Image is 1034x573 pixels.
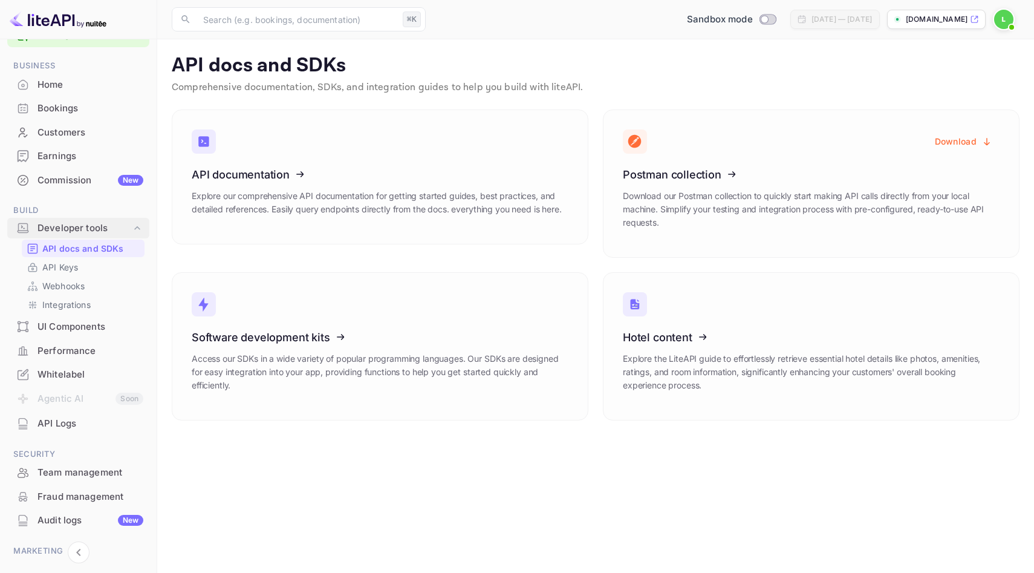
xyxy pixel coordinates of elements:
[7,485,149,508] a: Fraud management
[7,412,149,434] a: API Logs
[42,298,91,311] p: Integrations
[37,368,143,382] div: Whitelabel
[192,352,568,392] p: Access our SDKs in a wide variety of popular programming languages. Our SDKs are designed for eas...
[623,189,1000,229] p: Download our Postman collection to quickly start making API calls directly from your local machin...
[7,97,149,120] div: Bookings
[37,490,143,504] div: Fraud management
[196,7,398,31] input: Search (e.g. bookings, documentation)
[623,168,1000,181] h3: Postman collection
[603,272,1019,421] a: Hotel contentExplore the LiteAPI guide to effortlessly retrieve essential hotel details like phot...
[7,509,149,532] div: Audit logsNew
[7,315,149,339] div: UI Components
[7,145,149,167] a: Earnings
[27,261,140,273] a: API Keys
[172,272,588,421] a: Software development kitsAccess our SDKs in a wide variety of popular programming languages. Our ...
[623,352,1000,392] p: Explore the LiteAPI guide to effortlessly retrieve essential hotel details like photos, amenities...
[7,204,149,217] span: Build
[22,277,145,295] div: Webhooks
[37,417,143,431] div: API Logs
[7,448,149,461] span: Security
[22,240,145,257] div: API docs and SDKs
[192,331,568,344] h3: Software development kits
[928,129,1000,153] button: Download
[7,485,149,509] div: Fraud management
[172,54,1019,78] p: API docs and SDKs
[10,10,106,29] img: LiteAPI logo
[42,261,78,273] p: API Keys
[906,14,967,25] p: [DOMAIN_NAME]
[623,331,1000,344] h3: Hotel content
[7,461,149,483] a: Team management
[37,320,143,334] div: UI Components
[403,11,421,27] div: ⌘K
[7,315,149,338] a: UI Components
[7,169,149,192] div: CommissionNew
[118,515,143,526] div: New
[7,218,149,239] div: Developer tools
[37,221,131,235] div: Developer tools
[37,149,143,163] div: Earnings
[7,97,149,119] a: Bookings
[7,363,149,387] div: Whitelabel
[7,73,149,96] a: Home
[37,344,143,358] div: Performance
[68,542,89,563] button: Collapse navigation
[118,175,143,186] div: New
[37,78,143,92] div: Home
[37,102,143,116] div: Bookings
[7,412,149,436] div: API Logs
[22,258,145,276] div: API Keys
[37,514,143,528] div: Audit logs
[7,545,149,558] span: Marketing
[192,168,568,181] h3: API documentation
[7,363,149,385] a: Whitelabel
[42,242,124,255] p: API docs and SDKs
[687,13,753,27] span: Sandbox mode
[172,80,1019,95] p: Comprehensive documentation, SDKs, and integration guides to help you build with liteAPI.
[7,169,149,191] a: CommissionNew
[22,296,145,313] div: Integrations
[7,339,149,362] a: Performance
[7,73,149,97] div: Home
[7,339,149,363] div: Performance
[192,189,568,216] p: Explore our comprehensive API documentation for getting started guides, best practices, and detai...
[7,145,149,168] div: Earnings
[7,509,149,531] a: Audit logsNew
[811,14,872,25] div: [DATE] — [DATE]
[7,461,149,485] div: Team management
[27,242,140,255] a: API docs and SDKs
[37,466,143,480] div: Team management
[37,126,143,140] div: Customers
[42,280,85,292] p: Webhooks
[994,10,1013,29] img: LFG
[7,121,149,145] div: Customers
[27,298,140,311] a: Integrations
[172,110,588,244] a: API documentationExplore our comprehensive API documentation for getting started guides, best pra...
[7,59,149,73] span: Business
[682,13,781,27] div: Switch to Production mode
[27,280,140,292] a: Webhooks
[7,121,149,143] a: Customers
[37,174,143,188] div: Commission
